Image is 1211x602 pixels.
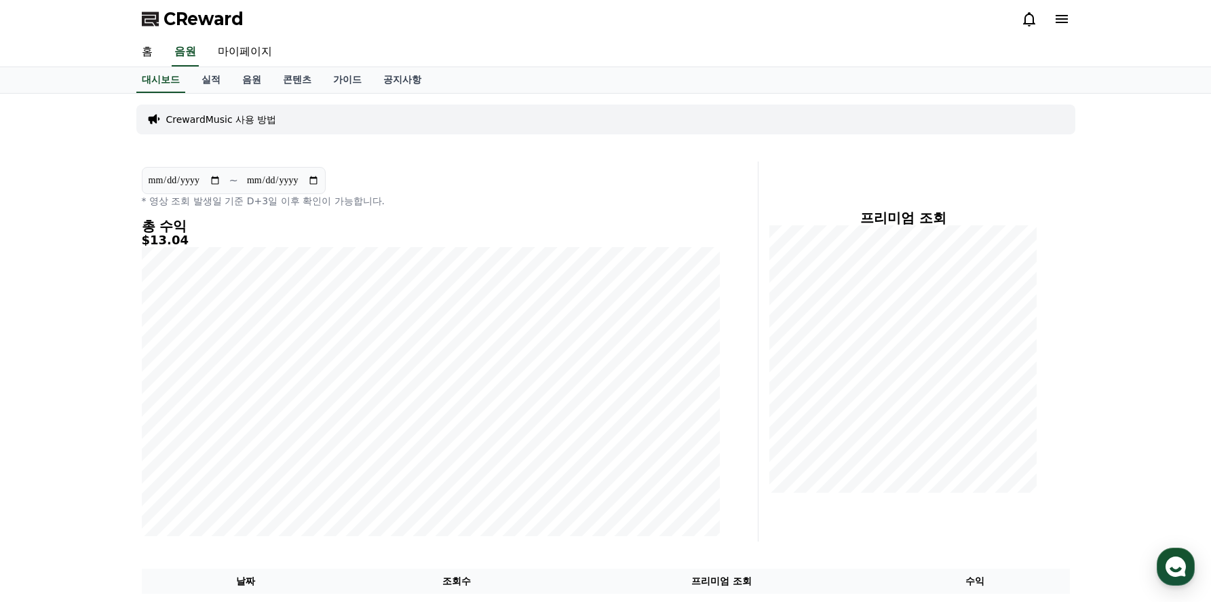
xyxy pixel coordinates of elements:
a: 가이드 [322,67,372,93]
a: CReward [142,8,244,30]
a: 대시보드 [136,67,185,93]
th: 조회수 [350,569,563,594]
a: 홈 [131,38,164,67]
h4: 총 수익 [142,219,720,233]
a: 음원 [231,67,272,93]
p: ~ [229,172,238,189]
a: 실적 [191,67,231,93]
a: 마이페이지 [207,38,283,67]
th: 수익 [880,569,1069,594]
a: 콘텐츠 [272,67,322,93]
span: CReward [164,8,244,30]
a: CrewardMusic 사용 방법 [166,113,277,126]
h4: 프리미엄 조회 [769,210,1037,225]
a: 공지사항 [372,67,432,93]
th: 프리미엄 조회 [562,569,880,594]
p: * 영상 조회 발생일 기준 D+3일 이후 확인이 가능합니다. [142,194,720,208]
a: 음원 [172,38,199,67]
h5: $13.04 [142,233,720,247]
th: 날짜 [142,569,350,594]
